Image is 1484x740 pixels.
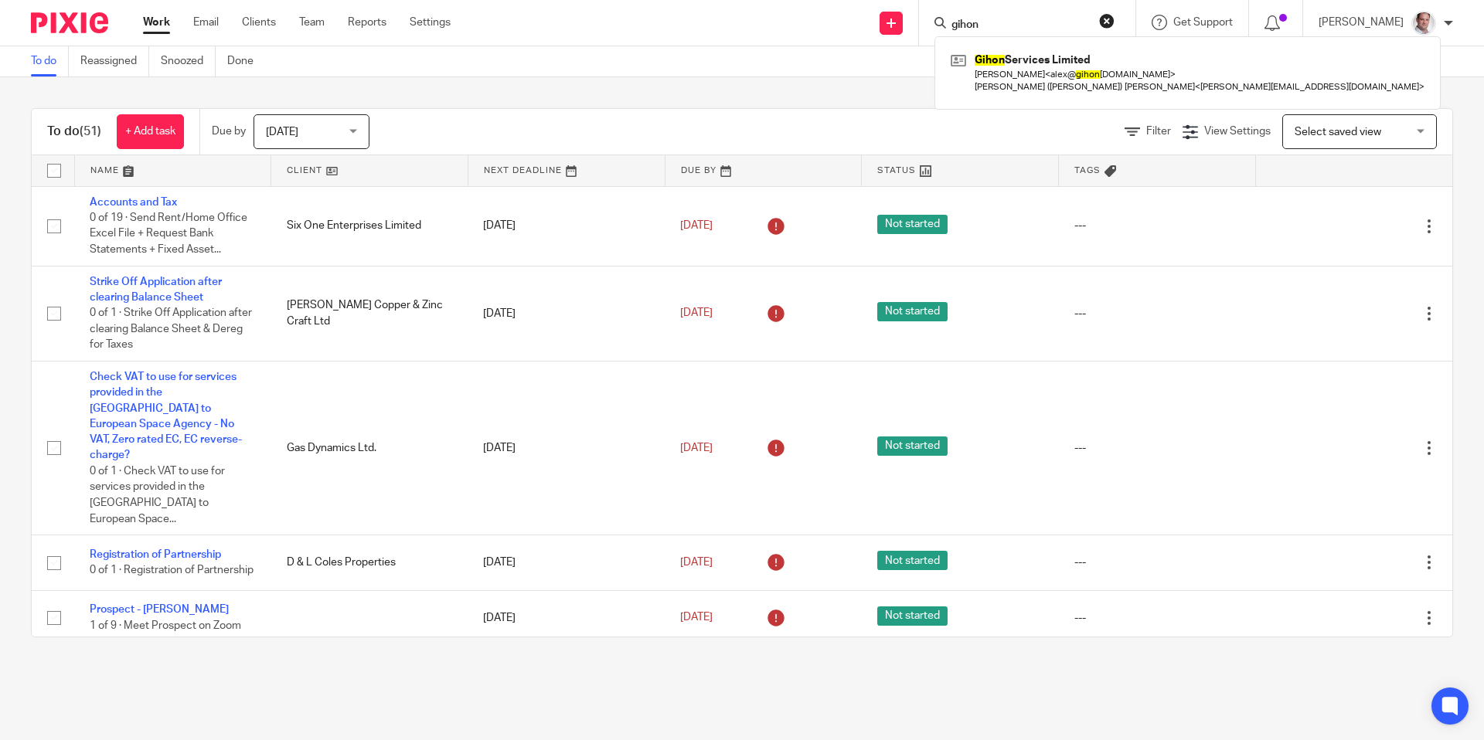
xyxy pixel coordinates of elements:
span: View Settings [1204,126,1271,137]
img: Pixie [31,12,108,33]
button: Clear [1099,13,1115,29]
a: Snoozed [161,46,216,76]
div: --- [1074,440,1241,456]
span: [DATE] [680,613,713,623]
p: Due by [212,124,246,139]
span: 0 of 19 · Send Rent/Home Office Excel File + Request Bank Statements + Fixed Asset... [90,212,247,255]
td: [DATE] [468,266,665,361]
span: 0 of 1 · Check VAT to use for services provided in the [GEOGRAPHIC_DATA] to European Space... [90,466,225,524]
span: Not started [877,302,948,321]
div: --- [1074,218,1241,233]
td: Six One Enterprises Limited [271,186,468,266]
div: --- [1074,555,1241,570]
a: Registration of Partnership [90,549,221,560]
a: Email [193,15,219,30]
span: Not started [877,436,948,456]
span: [DATE] [680,220,713,231]
span: Not started [877,606,948,626]
span: [DATE] [266,127,298,137]
input: Search [950,19,1089,32]
a: + Add task [117,114,184,149]
span: (51) [80,125,101,137]
a: Team [299,15,325,30]
span: 1 of 9 · Meet Prospect on Zoom [90,620,241,631]
a: To do [31,46,69,76]
a: Check VAT to use for services provided in the [GEOGRAPHIC_DATA] to European Space Agency - No VAT... [90,372,242,461]
a: Reassigned [80,46,149,76]
td: Gas Dynamics Ltd. [271,361,468,535]
span: [DATE] [680,557,713,568]
div: --- [1074,610,1241,626]
td: [DATE] [468,535,665,590]
span: Filter [1146,126,1171,137]
div: --- [1074,306,1241,321]
a: Prospect - [PERSON_NAME] [90,604,229,615]
td: [DATE] [468,361,665,535]
span: Not started [877,551,948,570]
a: Strike Off Application after clearing Balance Sheet [90,277,222,303]
span: Tags [1074,166,1101,175]
a: Work [143,15,170,30]
a: Reports [348,15,386,30]
span: 0 of 1 · Strike Off Application after clearing Balance Sheet & Dereg for Taxes [90,307,252,350]
span: Select saved view [1295,127,1381,137]
a: Accounts and Tax [90,197,177,208]
span: [DATE] [680,308,713,319]
a: Clients [242,15,276,30]
span: Get Support [1173,17,1233,28]
td: D & L Coles Properties [271,535,468,590]
span: 0 of 1 · Registration of Partnership [90,565,254,575]
img: Munro%20Partners-3202.jpg [1411,11,1436,36]
a: Done [227,46,265,76]
a: Settings [410,15,451,30]
span: Not started [877,215,948,234]
td: [DATE] [468,186,665,266]
p: [PERSON_NAME] [1319,15,1404,30]
span: [DATE] [680,443,713,453]
td: [DATE] [468,590,665,645]
td: [PERSON_NAME] Copper & Zinc Craft Ltd [271,266,468,361]
h1: To do [47,124,101,140]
